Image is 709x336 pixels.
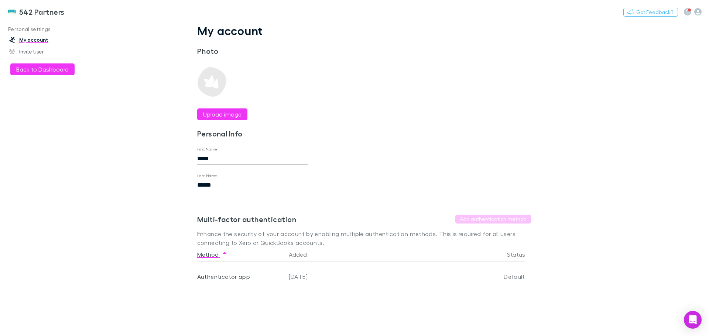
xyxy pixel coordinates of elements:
[197,215,296,224] h3: Multi-factor authentication
[197,129,308,138] h3: Personal Info
[19,7,65,16] h3: 542 Partners
[286,262,459,291] div: [DATE]
[623,8,678,17] button: Got Feedback?
[197,173,218,179] label: Last Name
[203,110,242,119] label: Upload image
[507,247,534,262] button: Status
[197,46,308,55] h3: Photo
[197,67,227,97] img: Preview
[10,63,75,75] button: Back to Dashboard
[197,247,227,262] button: Method
[197,262,283,291] div: Authenticator app
[197,229,531,247] p: Enhance the security of your account by enabling multiple authentication methods. This is require...
[1,34,100,46] a: My account
[1,46,100,58] a: Invite User
[455,215,531,224] button: Add authentication method
[197,146,218,152] label: First Name
[459,262,525,291] div: Default
[197,108,247,120] button: Upload image
[197,24,531,38] h1: My account
[289,247,316,262] button: Added
[3,3,69,21] a: 542 Partners
[684,311,702,329] div: Open Intercom Messenger
[1,25,100,34] p: Personal settings
[7,7,16,16] img: 542 Partners's Logo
